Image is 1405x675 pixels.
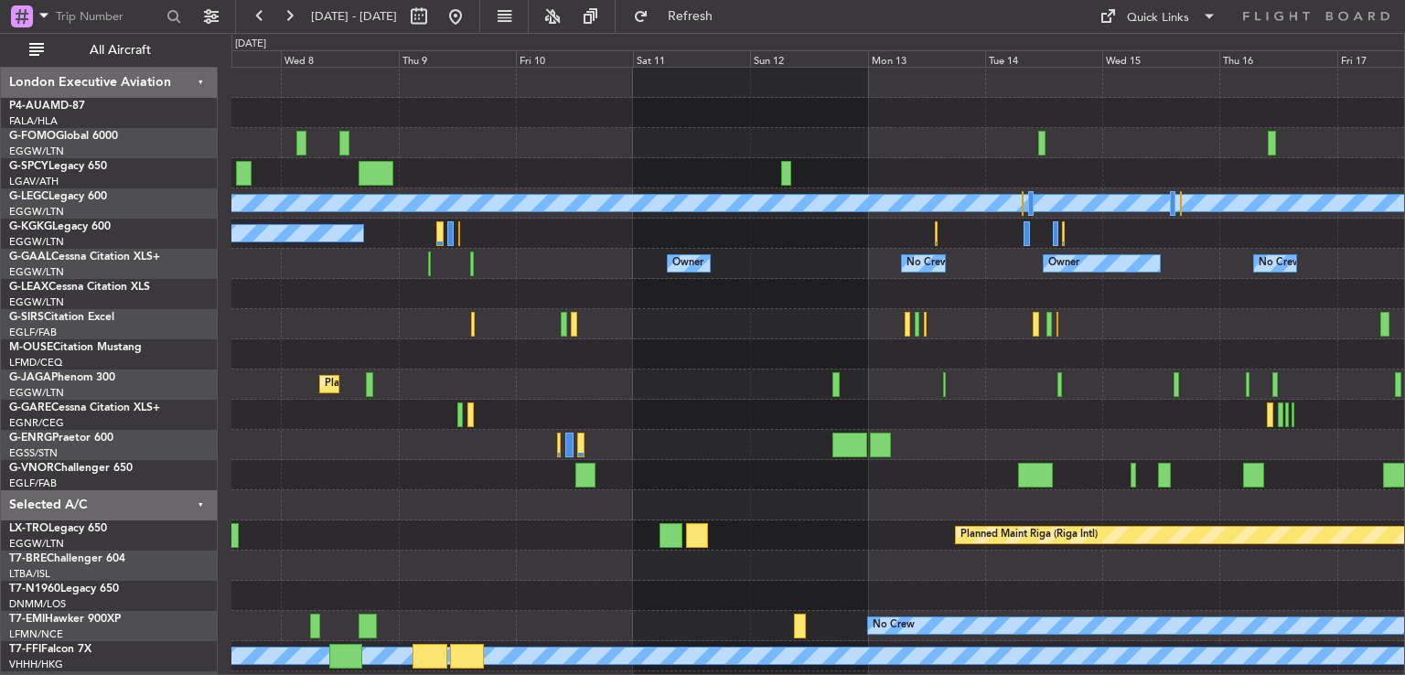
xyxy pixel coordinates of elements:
div: Sat 11 [633,50,750,67]
a: G-SPCYLegacy 650 [9,161,107,172]
a: G-LEAXCessna Citation XLS [9,282,150,293]
a: EGGW/LTN [9,265,64,279]
span: G-KGKG [9,221,52,232]
a: EGNR/CEG [9,416,64,430]
a: G-VNORChallenger 650 [9,463,133,474]
a: P4-AUAMD-87 [9,101,85,112]
a: T7-N1960Legacy 650 [9,584,119,595]
span: LX-TRO [9,523,48,534]
a: LFMD/CEQ [9,356,62,370]
a: LX-TROLegacy 650 [9,523,107,534]
a: G-GARECessna Citation XLS+ [9,402,160,413]
div: Wed 8 [281,50,398,67]
div: [DATE] [235,37,266,52]
div: Owner [672,250,703,277]
span: G-VNOR [9,463,54,474]
div: Planned Maint Riga (Riga Intl) [960,521,1098,549]
div: Quick Links [1127,9,1189,27]
a: G-GAALCessna Citation XLS+ [9,252,160,262]
span: G-FOMO [9,131,56,142]
span: [DATE] - [DATE] [311,8,397,25]
a: EGLF/FAB [9,477,57,490]
div: No Crew [906,250,949,277]
div: Wed 15 [1102,50,1219,67]
button: Quick Links [1090,2,1226,31]
span: T7-FFI [9,644,41,655]
a: EGGW/LTN [9,295,64,309]
span: G-SIRS [9,312,44,323]
a: LGAV/ATH [9,175,59,188]
a: VHHH/HKG [9,658,63,671]
a: G-JAGAPhenom 300 [9,372,115,383]
span: T7-EMI [9,614,45,625]
span: G-LEAX [9,282,48,293]
a: G-ENRGPraetor 600 [9,433,113,444]
a: EGGW/LTN [9,205,64,219]
span: Refresh [652,10,729,23]
a: G-FOMOGlobal 6000 [9,131,118,142]
a: EGGW/LTN [9,537,64,551]
div: Fri 10 [516,50,633,67]
a: EGSS/STN [9,446,58,460]
a: EGGW/LTN [9,145,64,158]
div: Mon 13 [868,50,985,67]
div: No Crew [1259,250,1301,277]
a: EGLF/FAB [9,326,57,339]
span: All Aircraft [48,44,193,57]
div: Planned Maint [GEOGRAPHIC_DATA] ([GEOGRAPHIC_DATA]) [325,370,613,398]
span: G-SPCY [9,161,48,172]
a: LTBA/ISL [9,567,50,581]
a: G-LEGCLegacy 600 [9,191,107,202]
a: EGGW/LTN [9,235,64,249]
span: G-LEGC [9,191,48,202]
div: Owner [1048,250,1079,277]
input: Trip Number [56,3,161,30]
span: G-ENRG [9,433,52,444]
a: G-KGKGLegacy 600 [9,221,111,232]
button: All Aircraft [20,36,198,65]
a: M-OUSECitation Mustang [9,342,142,353]
a: G-SIRSCitation Excel [9,312,114,323]
a: FALA/HLA [9,114,58,128]
a: T7-FFIFalcon 7X [9,644,91,655]
a: LFMN/NCE [9,627,63,641]
div: No Crew [873,612,915,639]
span: T7-BRE [9,553,47,564]
span: G-JAGA [9,372,51,383]
a: EGGW/LTN [9,386,64,400]
div: Thu 16 [1219,50,1336,67]
span: M-OUSE [9,342,53,353]
div: Thu 9 [399,50,516,67]
span: G-GAAL [9,252,51,262]
a: T7-BREChallenger 604 [9,553,125,564]
div: Tue 14 [985,50,1102,67]
span: T7-N1960 [9,584,60,595]
div: Sun 12 [750,50,867,67]
span: P4-AUA [9,101,50,112]
span: G-GARE [9,402,51,413]
a: DNMM/LOS [9,597,66,611]
a: T7-EMIHawker 900XP [9,614,121,625]
button: Refresh [625,2,735,31]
